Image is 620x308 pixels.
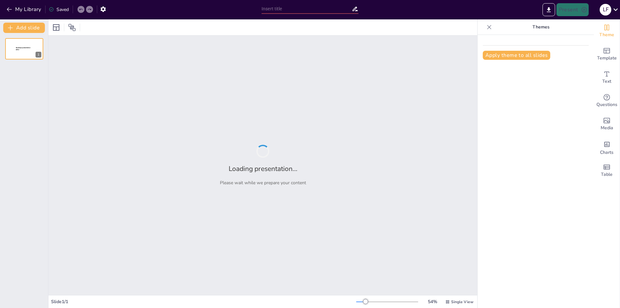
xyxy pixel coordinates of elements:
div: 54 % [425,299,440,305]
div: Add a table [594,159,620,182]
span: Sendsteps presentation editor [16,47,30,50]
span: Position [68,24,76,31]
button: My Library [5,4,44,15]
div: Slide 1 / 1 [51,299,356,305]
span: Text [602,78,611,85]
div: Add charts and graphs [594,136,620,159]
button: Present [556,3,589,16]
p: Please wait while we prepare your content [220,180,306,186]
span: Theme [599,31,614,38]
div: Change the overall theme [594,19,620,43]
input: Insert title [262,4,352,14]
h2: Loading presentation... [229,164,297,173]
div: Get real-time input from your audience [594,89,620,112]
span: Single View [451,299,473,304]
span: Table [601,171,613,178]
span: Template [597,55,617,62]
span: Charts [600,149,614,156]
div: 1 [5,38,43,59]
p: Themes [494,19,587,35]
div: Layout [51,22,61,33]
button: Apply theme to all slides [483,51,550,60]
span: Media [601,124,613,132]
span: Questions [596,101,617,108]
button: Add slide [3,23,45,33]
button: l f [600,3,611,16]
div: Add ready made slides [594,43,620,66]
div: 1 [36,52,41,58]
div: Add images, graphics, shapes or video [594,112,620,136]
div: Add text boxes [594,66,620,89]
div: l f [600,4,611,16]
div: Saved [49,6,69,13]
button: Export to PowerPoint [542,3,555,16]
